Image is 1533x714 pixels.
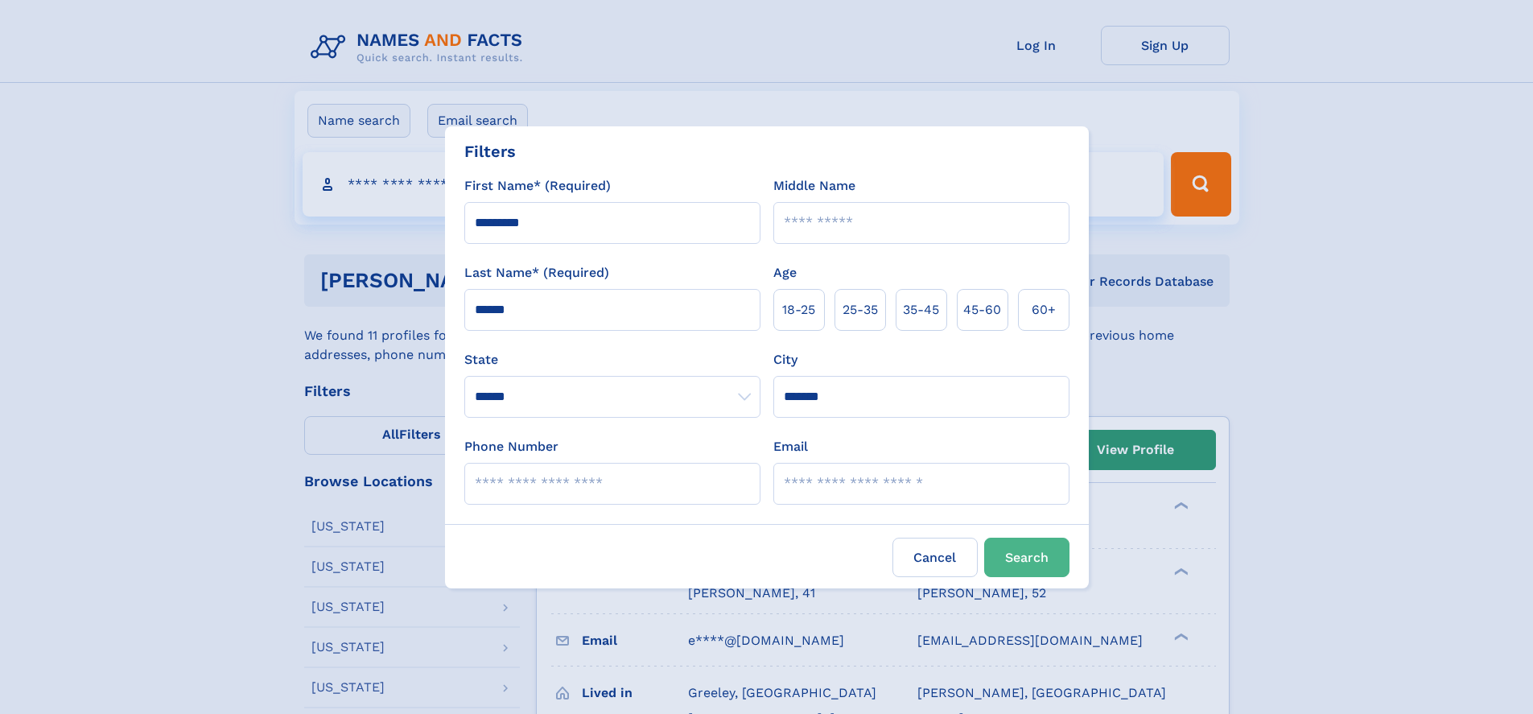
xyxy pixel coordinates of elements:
span: 25‑35 [843,300,878,320]
span: 18‑25 [782,300,815,320]
label: Phone Number [464,437,558,456]
label: Age [773,263,797,283]
span: 60+ [1032,300,1056,320]
label: Email [773,437,808,456]
label: First Name* (Required) [464,176,611,196]
label: Last Name* (Required) [464,263,609,283]
label: State [464,350,760,369]
span: 35‑45 [903,300,939,320]
button: Search [984,538,1069,577]
label: Middle Name [773,176,855,196]
label: Cancel [892,538,978,577]
span: 45‑60 [963,300,1001,320]
label: City [773,350,797,369]
div: Filters [464,139,516,163]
